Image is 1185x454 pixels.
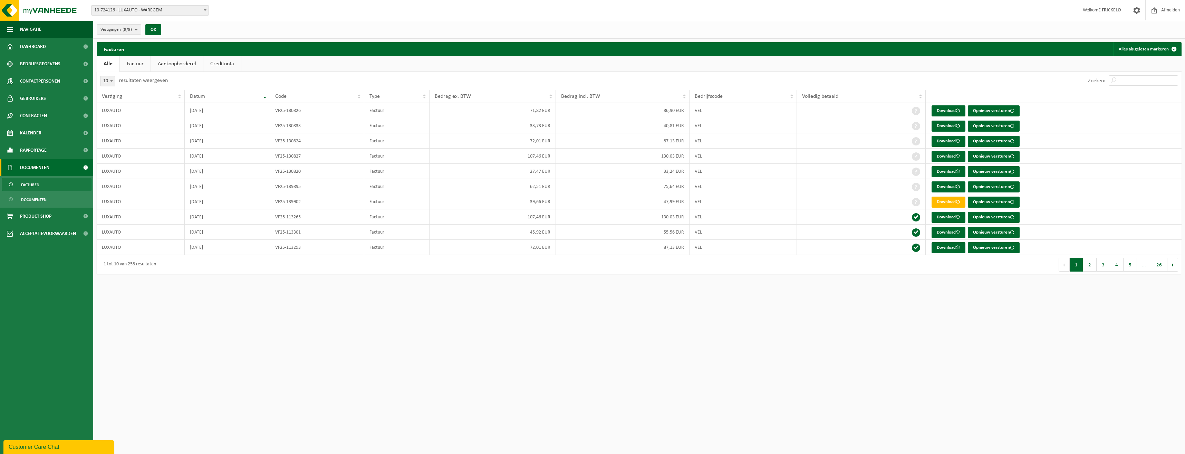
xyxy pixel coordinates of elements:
button: Opnieuw versturen [968,166,1020,177]
td: [DATE] [185,103,270,118]
td: Factuur [364,225,430,240]
td: 72,01 EUR [430,133,556,149]
iframe: chat widget [3,439,115,454]
td: LUXAUTO [97,118,185,133]
td: LUXAUTO [97,240,185,255]
span: Rapportage [20,142,47,159]
label: Zoeken: [1088,78,1105,84]
td: Factuur [364,149,430,164]
span: Volledig betaald [802,94,838,99]
td: LUXAUTO [97,133,185,149]
td: VF25-113301 [270,225,364,240]
td: 45,92 EUR [430,225,556,240]
span: Kalender [20,124,41,142]
td: VF25-130826 [270,103,364,118]
span: Documenten [20,159,49,176]
span: Facturen [21,178,39,191]
a: Facturen [2,178,91,191]
span: … [1137,258,1151,272]
td: VEL [690,118,797,133]
td: VEL [690,240,797,255]
span: Bedrag incl. BTW [561,94,600,99]
span: 10 [100,76,115,86]
a: Download [932,136,965,147]
span: 10-724126 - LUXAUTO - WAREGEM [91,5,209,16]
td: Factuur [364,240,430,255]
button: Opnieuw versturen [968,242,1020,253]
button: Opnieuw versturen [968,151,1020,162]
td: [DATE] [185,225,270,240]
a: Download [932,151,965,162]
span: Vestiging [102,94,122,99]
td: 87,13 EUR [556,240,689,255]
button: Next [1167,258,1178,272]
span: Bedrijfsgegevens [20,55,60,73]
td: VF25-130824 [270,133,364,149]
button: OK [145,24,161,35]
button: Opnieuw versturen [968,121,1020,132]
td: VF25-113265 [270,209,364,225]
td: LUXAUTO [97,103,185,118]
td: 130,03 EUR [556,149,689,164]
button: Opnieuw versturen [968,227,1020,238]
strong: E FRICKELO [1098,8,1121,13]
td: [DATE] [185,179,270,194]
button: Alles als gelezen markeren [1113,42,1181,56]
button: Previous [1059,258,1070,272]
button: 1 [1070,258,1083,272]
a: Download [932,227,965,238]
button: Opnieuw versturen [968,197,1020,208]
a: Aankoopborderel [151,56,203,72]
a: Creditnota [203,56,241,72]
td: VF25-139895 [270,179,364,194]
td: Factuur [364,179,430,194]
td: Factuur [364,133,430,149]
td: [DATE] [185,194,270,209]
span: Dashboard [20,38,46,55]
td: [DATE] [185,133,270,149]
td: VEL [690,133,797,149]
td: VEL [690,179,797,194]
td: VF25-130833 [270,118,364,133]
td: 130,03 EUR [556,209,689,225]
a: Download [932,105,965,116]
button: 26 [1151,258,1167,272]
count: (9/9) [123,27,132,32]
a: Download [932,242,965,253]
td: [DATE] [185,149,270,164]
a: Factuur [120,56,151,72]
td: [DATE] [185,164,270,179]
td: VEL [690,164,797,179]
button: 4 [1110,258,1124,272]
span: Datum [190,94,205,99]
td: 40,81 EUR [556,118,689,133]
td: 33,73 EUR [430,118,556,133]
td: Factuur [364,194,430,209]
td: 107,46 EUR [430,149,556,164]
td: VEL [690,149,797,164]
td: 86,90 EUR [556,103,689,118]
span: Product Shop [20,208,51,225]
span: Vestigingen [100,25,132,35]
span: Bedrijfscode [695,94,723,99]
a: Alle [97,56,119,72]
td: VF25-113293 [270,240,364,255]
td: VF25-130820 [270,164,364,179]
a: Download [932,181,965,192]
button: 2 [1083,258,1097,272]
td: VEL [690,194,797,209]
td: 71,82 EUR [430,103,556,118]
td: 107,46 EUR [430,209,556,225]
td: LUXAUTO [97,179,185,194]
td: 72,01 EUR [430,240,556,255]
td: 27,47 EUR [430,164,556,179]
td: Factuur [364,164,430,179]
label: resultaten weergeven [119,78,168,83]
span: Bedrag ex. BTW [435,94,471,99]
td: VF25-139902 [270,194,364,209]
td: 55,56 EUR [556,225,689,240]
span: Contracten [20,107,47,124]
span: Type [369,94,380,99]
td: [DATE] [185,118,270,133]
div: 1 tot 10 van 258 resultaten [100,258,156,271]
